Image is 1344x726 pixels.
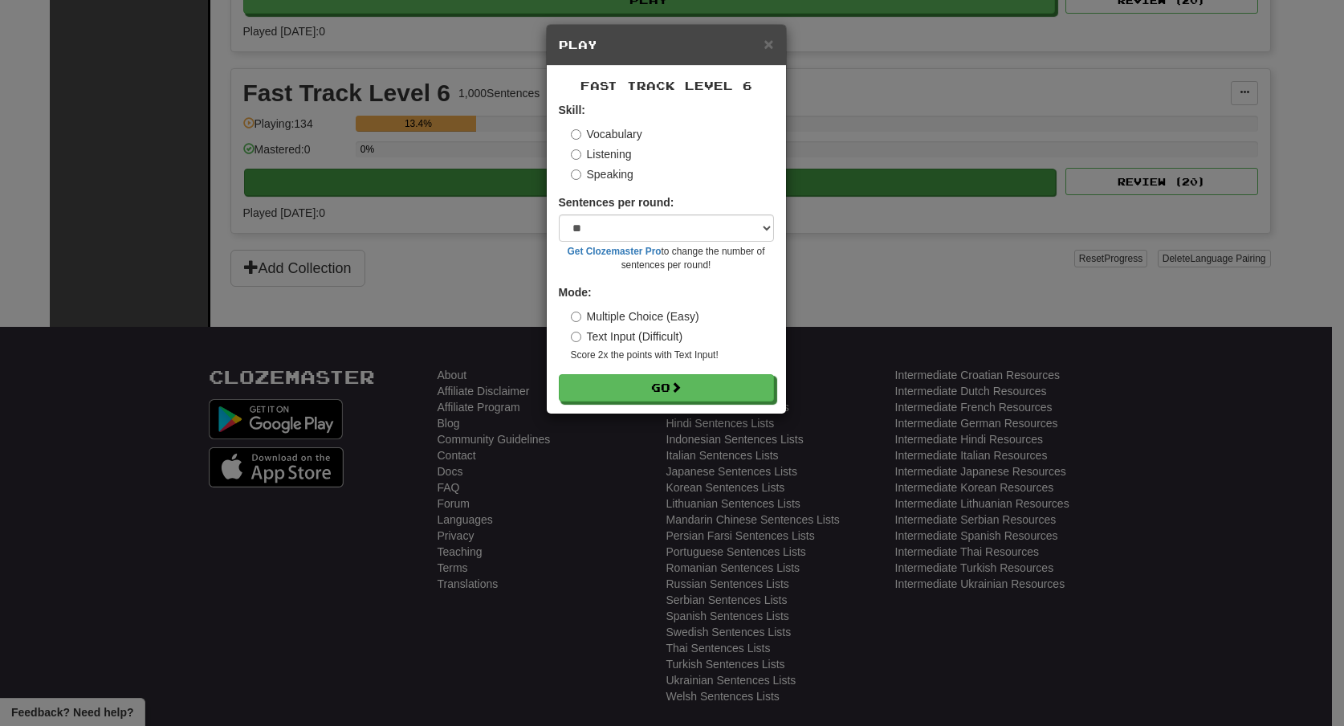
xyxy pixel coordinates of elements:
strong: Skill: [559,104,585,116]
label: Sentences per round: [559,194,674,210]
h5: Play [559,37,774,53]
input: Speaking [571,169,581,180]
input: Text Input (Difficult) [571,332,581,342]
strong: Mode: [559,286,592,299]
label: Vocabulary [571,126,642,142]
button: Go [559,374,774,402]
input: Vocabulary [571,129,581,140]
label: Multiple Choice (Easy) [571,308,699,324]
label: Text Input (Difficult) [571,328,683,345]
label: Listening [571,146,632,162]
span: × [764,35,773,53]
small: to change the number of sentences per round! [559,245,774,272]
input: Listening [571,149,581,160]
label: Speaking [571,166,633,182]
small: Score 2x the points with Text Input ! [571,349,774,362]
span: Fast Track Level 6 [580,79,752,92]
button: Close [764,35,773,52]
input: Multiple Choice (Easy) [571,312,581,322]
a: Get Clozemaster Pro [568,246,662,257]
